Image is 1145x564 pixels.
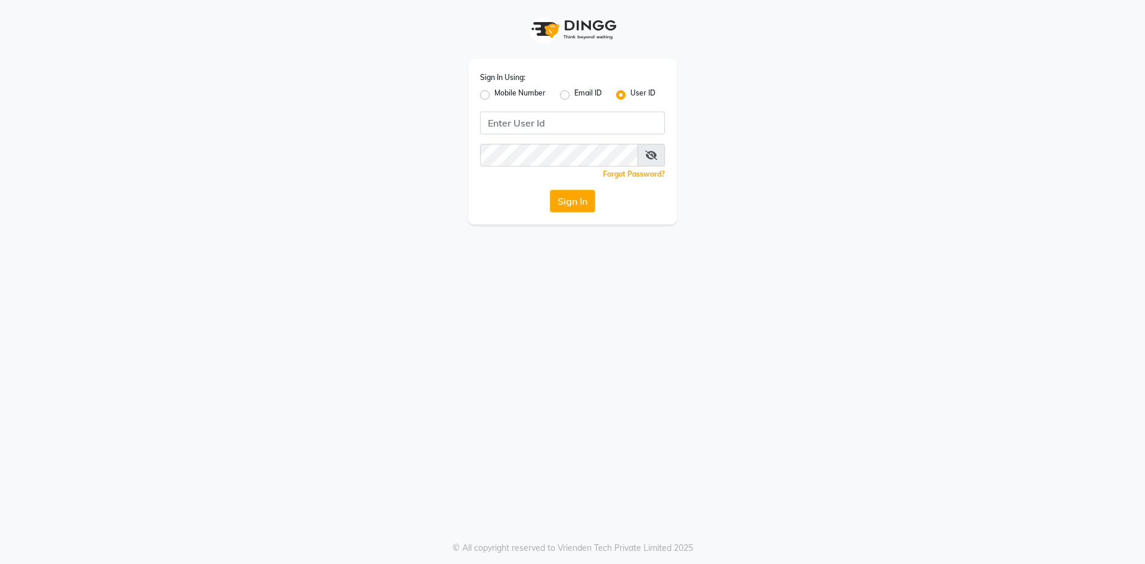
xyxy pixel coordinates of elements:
button: Sign In [550,190,595,212]
img: logo1.svg [525,12,620,47]
label: User ID [630,88,655,102]
input: Username [480,144,638,167]
label: Sign In Using: [480,72,525,83]
label: Mobile Number [494,88,546,102]
a: Forgot Password? [603,169,665,178]
input: Username [480,112,665,134]
label: Email ID [574,88,602,102]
